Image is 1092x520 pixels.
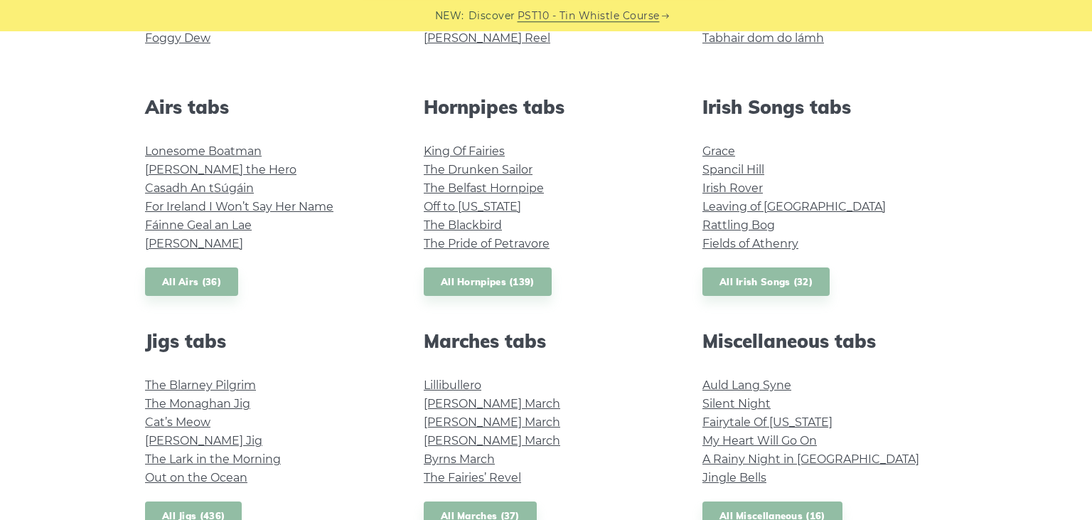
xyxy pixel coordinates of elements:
[702,237,798,250] a: Fields of Athenry
[145,330,390,352] h2: Jigs tabs
[424,31,550,45] a: [PERSON_NAME] Reel
[424,96,668,118] h2: Hornpipes tabs
[702,96,947,118] h2: Irish Songs tabs
[145,452,281,466] a: The Lark in the Morning
[702,200,886,213] a: Leaving of [GEOGRAPHIC_DATA]
[145,415,210,429] a: Cat’s Meow
[424,471,521,484] a: The Fairies’ Revel
[145,267,238,297] a: All Airs (36)
[145,200,333,213] a: For Ireland I Won’t Say Her Name
[702,218,775,232] a: Rattling Bog
[424,218,502,232] a: The Blackbird
[145,31,210,45] a: Foggy Dew
[702,452,919,466] a: A Rainy Night in [GEOGRAPHIC_DATA]
[424,200,521,213] a: Off to [US_STATE]
[145,163,296,176] a: [PERSON_NAME] the Hero
[424,452,495,466] a: Byrns March
[424,434,560,447] a: [PERSON_NAME] March
[145,397,250,410] a: The Monaghan Jig
[424,415,560,429] a: [PERSON_NAME] March
[435,8,464,24] span: NEW:
[702,163,764,176] a: Spancil Hill
[702,471,766,484] a: Jingle Bells
[424,330,668,352] h2: Marches tabs
[702,330,947,352] h2: Miscellaneous tabs
[145,237,243,250] a: [PERSON_NAME]
[424,181,544,195] a: The Belfast Hornpipe
[702,415,833,429] a: Fairytale Of [US_STATE]
[145,471,247,484] a: Out on the Ocean
[518,8,660,24] a: PST10 - Tin Whistle Course
[145,218,252,232] a: Fáinne Geal an Lae
[145,378,256,392] a: The Blarney Pilgrim
[702,31,824,45] a: Tabhair dom do lámh
[702,181,763,195] a: Irish Rover
[424,397,560,410] a: [PERSON_NAME] March
[145,96,390,118] h2: Airs tabs
[702,144,735,158] a: Grace
[702,397,771,410] a: Silent Night
[145,434,262,447] a: [PERSON_NAME] Jig
[702,378,791,392] a: Auld Lang Syne
[145,181,254,195] a: Casadh An tSúgáin
[469,8,515,24] span: Discover
[424,144,505,158] a: King Of Fairies
[424,267,552,297] a: All Hornpipes (139)
[702,267,830,297] a: All Irish Songs (32)
[424,378,481,392] a: Lillibullero
[145,144,262,158] a: Lonesome Boatman
[424,163,532,176] a: The Drunken Sailor
[702,434,817,447] a: My Heart Will Go On
[424,237,550,250] a: The Pride of Petravore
